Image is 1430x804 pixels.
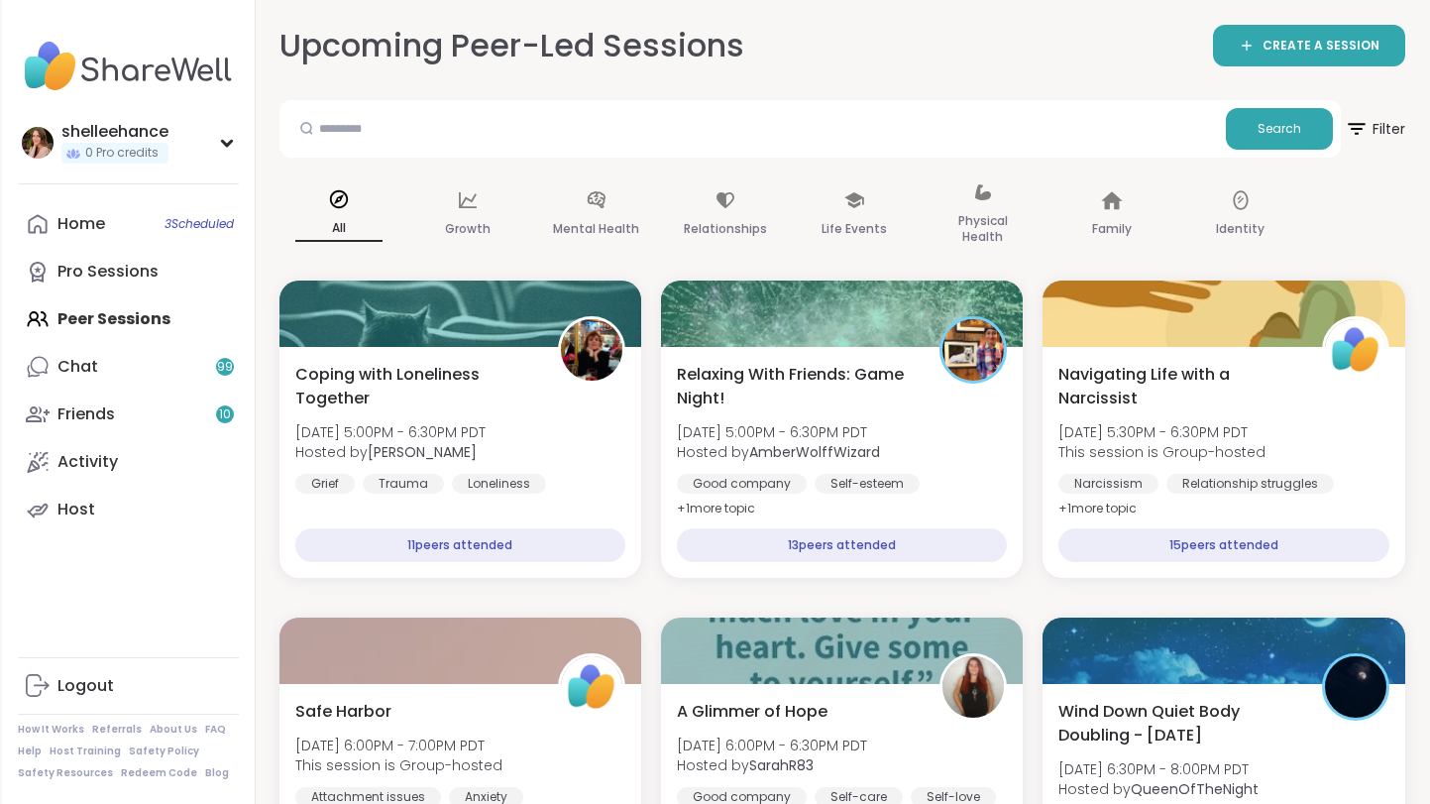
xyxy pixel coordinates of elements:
[368,442,477,462] b: [PERSON_NAME]
[22,127,54,159] img: shelleehance
[749,755,814,775] b: SarahR83
[1058,779,1259,799] span: Hosted by
[1226,108,1333,150] button: Search
[1058,700,1299,747] span: Wind Down Quiet Body Doubling - [DATE]
[18,248,239,295] a: Pro Sessions
[18,745,42,758] a: Help
[18,438,239,486] a: Activity
[92,723,142,737] a: Referrals
[939,209,1027,249] p: Physical Health
[1058,474,1158,494] div: Narcissism
[18,391,239,438] a: Friends10
[677,442,880,462] span: Hosted by
[217,359,233,376] span: 99
[1058,363,1299,410] span: Navigating Life with a Narcissist
[1345,105,1405,153] span: Filter
[18,662,239,710] a: Logout
[295,363,536,410] span: Coping with Loneliness Together
[219,406,231,423] span: 10
[1325,319,1386,381] img: ShareWell
[165,216,234,232] span: 3 Scheduled
[150,723,197,737] a: About Us
[684,217,767,241] p: Relationships
[1216,217,1265,241] p: Identity
[1345,100,1405,158] button: Filter
[279,24,744,68] h2: Upcoming Peer-Led Sessions
[677,474,807,494] div: Good company
[677,700,827,724] span: A Glimmer of Hope
[1213,25,1405,66] a: CREATE A SESSION
[822,217,887,241] p: Life Events
[677,528,1007,562] div: 13 peers attended
[205,766,229,780] a: Blog
[561,656,622,718] img: ShareWell
[1092,217,1132,241] p: Family
[1131,779,1259,799] b: QueenOfTheNight
[1058,442,1265,462] span: This session is Group-hosted
[18,200,239,248] a: Home3Scheduled
[295,442,486,462] span: Hosted by
[129,745,199,758] a: Safety Policy
[57,261,159,283] div: Pro Sessions
[942,656,1004,718] img: SarahR83
[121,766,197,780] a: Redeem Code
[1166,474,1334,494] div: Relationship struggles
[18,723,84,737] a: How It Works
[749,442,880,462] b: AmberWolffWizard
[942,319,1004,381] img: AmberWolffWizard
[57,403,115,425] div: Friends
[205,723,226,737] a: FAQ
[295,422,486,442] span: [DATE] 5:00PM - 6:30PM PDT
[445,217,491,241] p: Growth
[18,343,239,391] a: Chat99
[57,451,118,473] div: Activity
[677,755,867,775] span: Hosted by
[452,474,546,494] div: Loneliness
[57,213,105,235] div: Home
[1263,38,1379,55] span: CREATE A SESSION
[57,356,98,378] div: Chat
[57,675,114,697] div: Logout
[1058,528,1388,562] div: 15 peers attended
[57,499,95,520] div: Host
[1058,759,1259,779] span: [DATE] 6:30PM - 8:00PM PDT
[18,32,239,101] img: ShareWell Nav Logo
[815,474,920,494] div: Self-esteem
[553,217,639,241] p: Mental Health
[1325,656,1386,718] img: QueenOfTheNight
[561,319,622,381] img: Judy
[50,745,121,758] a: Host Training
[677,363,918,410] span: Relaxing With Friends: Game Night!
[295,474,355,494] div: Grief
[18,766,113,780] a: Safety Resources
[295,736,502,755] span: [DATE] 6:00PM - 7:00PM PDT
[61,121,168,143] div: shelleehance
[295,216,383,242] p: All
[295,528,625,562] div: 11 peers attended
[677,736,867,755] span: [DATE] 6:00PM - 6:30PM PDT
[677,422,880,442] span: [DATE] 5:00PM - 6:30PM PDT
[18,486,239,533] a: Host
[295,700,391,724] span: Safe Harbor
[363,474,444,494] div: Trauma
[1058,422,1265,442] span: [DATE] 5:30PM - 6:30PM PDT
[295,755,502,775] span: This session is Group-hosted
[1258,120,1301,138] span: Search
[85,145,159,162] span: 0 Pro credits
